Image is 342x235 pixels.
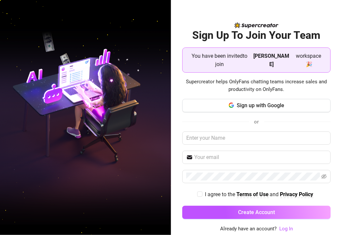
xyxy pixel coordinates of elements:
span: Create Account [238,209,275,215]
button: Sign up with Google [182,99,330,112]
a: Privacy Policy [280,191,313,198]
span: and [270,191,280,197]
input: Your email [194,153,326,161]
h2: Sign Up To Join Your Team [182,29,330,42]
span: I agree to the [205,191,237,197]
strong: [PERSON_NAME] [253,53,289,67]
span: Sign up with Google [237,102,284,109]
span: or [254,119,259,125]
a: Terms of Use [237,191,269,198]
span: workspace 🎉 [292,52,325,68]
span: Supercreator helps OnlyFans chatting teams increase sales and productivity on OnlyFans. [182,78,330,94]
span: Already have an account? [220,225,277,233]
button: Create Account [182,206,330,219]
span: You have been invited to join [188,52,251,68]
span: eye-invisible [321,174,327,179]
input: Enter your Name [182,131,330,145]
img: logo-BBDzfeDw.svg [234,22,279,28]
a: Log In [279,225,293,233]
a: Log In [279,226,293,232]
